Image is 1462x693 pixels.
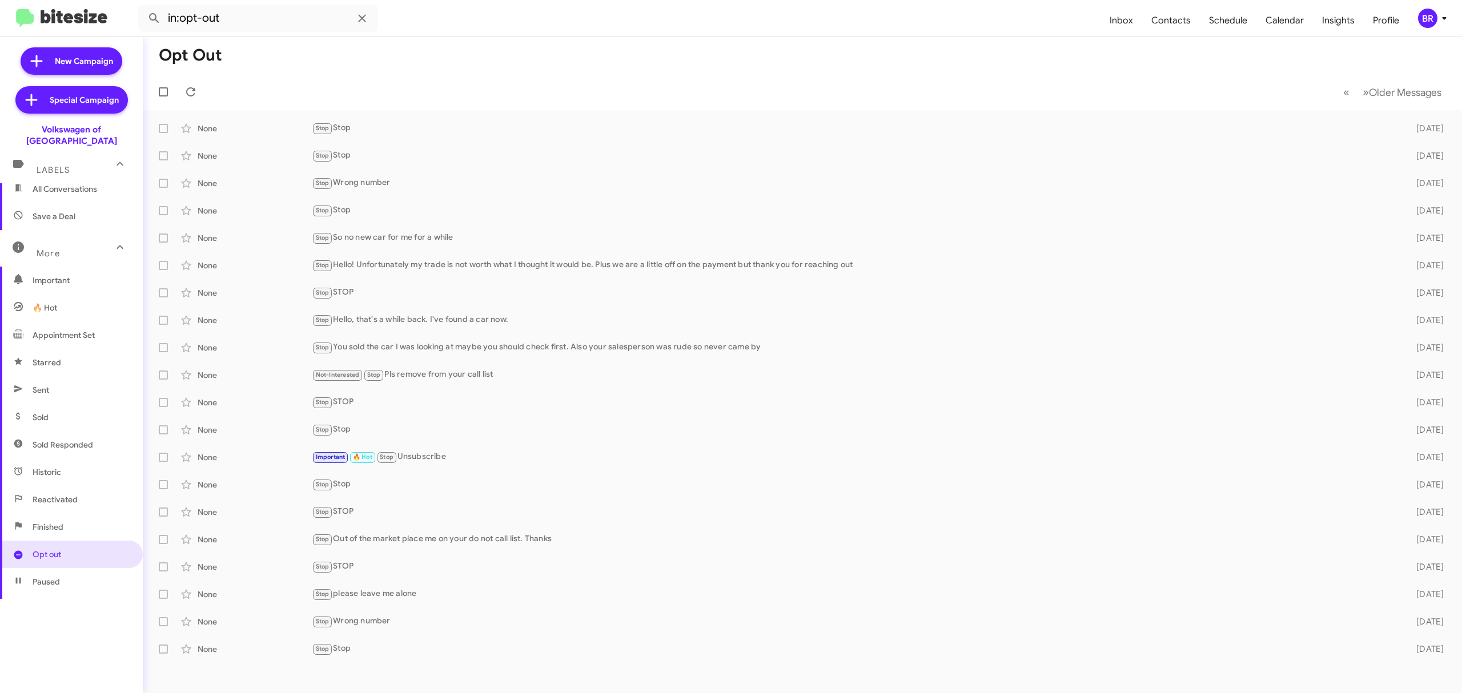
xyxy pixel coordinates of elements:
span: 🔥 Hot [353,453,372,461]
div: None [198,342,312,353]
div: STOP [312,286,1395,299]
div: Stop [312,149,1395,162]
div: [DATE] [1395,123,1453,134]
div: Stop [312,122,1395,135]
span: Finished [33,521,63,533]
span: More [37,248,60,259]
span: » [1363,85,1369,99]
div: None [198,369,312,381]
span: Important [316,453,346,461]
div: [DATE] [1395,534,1453,545]
span: Not-Interested [316,371,360,378]
span: Important [33,275,130,286]
span: Stop [316,535,330,543]
span: Stop [316,481,330,488]
span: Stop [367,371,381,378]
div: [DATE] [1395,260,1453,271]
div: [DATE] [1395,397,1453,408]
span: Sent [33,384,49,396]
span: Stop [316,179,330,187]
div: STOP [312,396,1395,409]
div: None [198,534,312,545]
div: Stop [312,423,1395,436]
span: 🔥 Hot [33,302,57,313]
div: None [198,506,312,518]
button: BR [1408,9,1449,28]
div: None [198,123,312,134]
span: Stop [316,152,330,159]
div: [DATE] [1395,315,1453,326]
span: Labels [37,165,70,175]
span: Save a Deal [33,211,75,222]
div: [DATE] [1395,287,1453,299]
span: Stop [380,453,393,461]
div: Unsubscribe [312,450,1395,464]
a: Contacts [1142,4,1200,37]
div: Out of the market place me on your do not call list. Thanks [312,533,1395,546]
div: [DATE] [1395,616,1453,627]
a: Insights [1313,4,1364,37]
div: None [198,150,312,162]
span: Appointment Set [33,329,95,341]
div: [DATE] [1395,452,1453,463]
div: Hello, that's a while back. I've found a car now. [312,313,1395,327]
div: please leave me alone [312,587,1395,601]
span: Opt out [33,549,61,560]
span: Reactivated [33,494,78,505]
div: Pls remove from your call list [312,368,1395,381]
h1: Opt Out [159,46,222,65]
div: Wrong number [312,176,1395,190]
div: None [198,643,312,655]
div: None [198,479,312,490]
span: Stop [316,124,330,132]
div: You sold the car I was looking at maybe you should check first. Also your salesperson was rude so... [312,341,1395,354]
div: Stop [312,204,1395,217]
span: Stop [316,234,330,241]
a: Calendar [1256,4,1313,37]
div: [DATE] [1395,479,1453,490]
div: STOP [312,505,1395,518]
div: [DATE] [1395,150,1453,162]
span: Stop [316,508,330,515]
div: [DATE] [1395,342,1453,353]
div: [DATE] [1395,369,1453,381]
span: Schedule [1200,4,1256,37]
span: Stop [316,289,330,296]
span: Historic [33,466,61,478]
span: Older Messages [1369,86,1441,99]
span: Special Campaign [50,94,119,106]
div: Wrong number [312,615,1395,628]
div: [DATE] [1395,589,1453,600]
span: Stop [316,590,330,598]
div: Hello! Unfortunately my trade is not worth what I thought it would be. Plus we are a little off o... [312,259,1395,272]
span: Paused [33,576,60,587]
div: BR [1418,9,1437,28]
div: None [198,397,312,408]
div: [DATE] [1395,424,1453,436]
button: Next [1356,80,1448,104]
div: None [198,424,312,436]
a: Inbox [1100,4,1142,37]
button: Previous [1336,80,1356,104]
div: None [198,315,312,326]
div: [DATE] [1395,205,1453,216]
div: [DATE] [1395,232,1453,244]
span: Stop [316,207,330,214]
span: Stop [316,426,330,433]
a: Profile [1364,4,1408,37]
span: Stop [316,398,330,406]
div: So no new car for me for a while [312,231,1395,244]
a: Special Campaign [15,86,128,114]
div: [DATE] [1395,561,1453,573]
div: None [198,561,312,573]
span: Sold [33,412,49,423]
div: None [198,178,312,189]
div: None [198,452,312,463]
span: Stop [316,316,330,324]
nav: Page navigation example [1337,80,1448,104]
span: All Conversations [33,183,97,195]
span: Starred [33,357,61,368]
